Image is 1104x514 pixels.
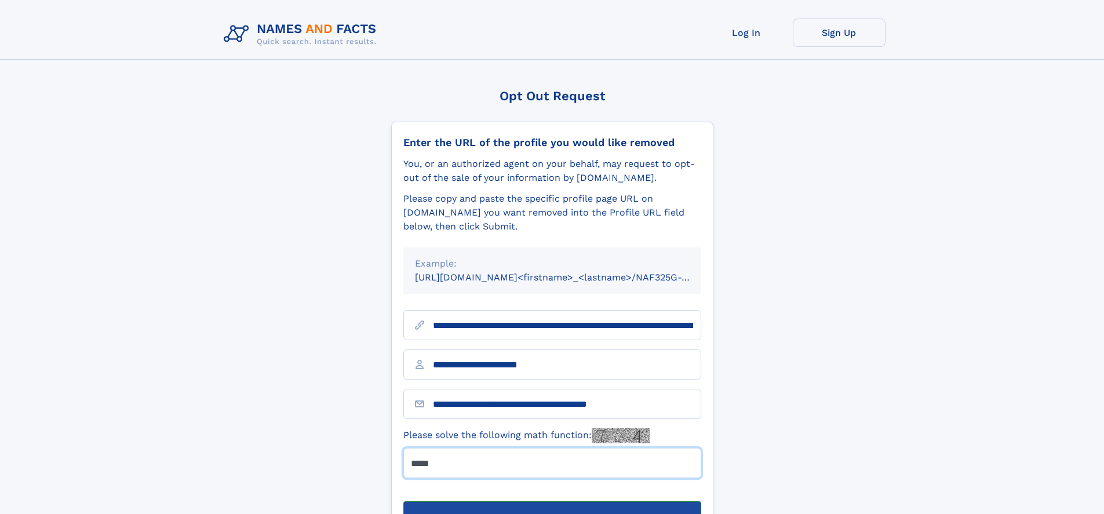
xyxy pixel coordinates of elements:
[403,136,701,149] div: Enter the URL of the profile you would like removed
[700,19,793,47] a: Log In
[415,272,723,283] small: [URL][DOMAIN_NAME]<firstname>_<lastname>/NAF325G-xxxxxxxx
[391,89,713,103] div: Opt Out Request
[793,19,886,47] a: Sign Up
[403,428,650,443] label: Please solve the following math function:
[403,192,701,234] div: Please copy and paste the specific profile page URL on [DOMAIN_NAME] you want removed into the Pr...
[219,19,386,50] img: Logo Names and Facts
[403,157,701,185] div: You, or an authorized agent on your behalf, may request to opt-out of the sale of your informatio...
[415,257,690,271] div: Example:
